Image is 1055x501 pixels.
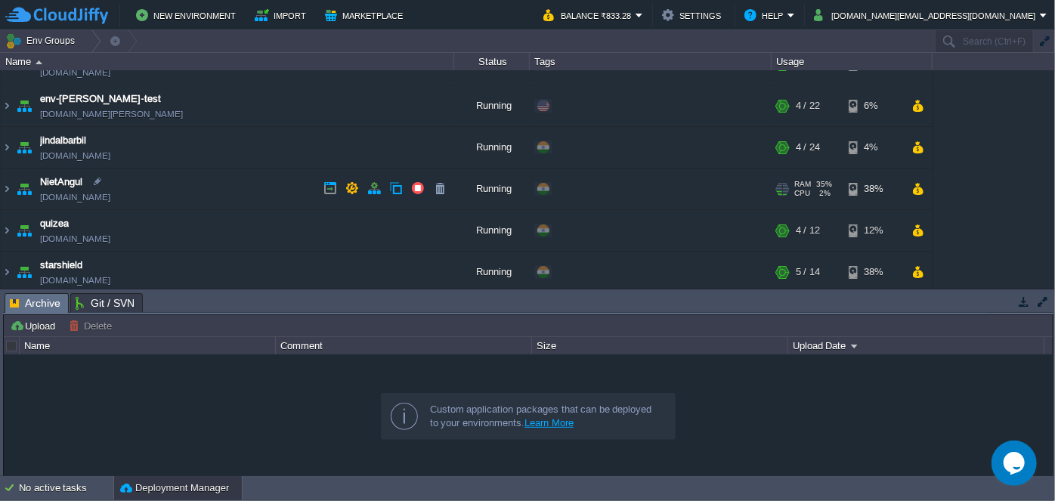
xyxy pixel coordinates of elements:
[454,210,530,251] div: Running
[1,210,13,251] img: AMDAwAAAACH5BAEAAAAALAAAAAABAAEAAAICRAEAOw==
[40,216,69,231] a: quizea
[1,85,13,126] img: AMDAwAAAACH5BAEAAAAALAAAAAABAAEAAAICRAEAOw==
[136,6,240,24] button: New Environment
[796,252,820,292] div: 5 / 14
[69,319,116,332] button: Delete
[849,169,898,209] div: 38%
[543,6,636,24] button: Balance ₹833.28
[430,403,663,430] div: Custom application packages that can be deployed to your environments.
[454,85,530,126] div: Running
[794,189,810,198] span: CPU
[76,294,135,312] span: Git / SVN
[40,107,183,122] a: [DOMAIN_NAME][PERSON_NAME]
[796,127,820,168] div: 4 / 24
[849,127,898,168] div: 4%
[849,252,898,292] div: 38%
[531,53,771,70] div: Tags
[454,127,530,168] div: Running
[40,148,110,163] a: [DOMAIN_NAME]
[1,169,13,209] img: AMDAwAAAACH5BAEAAAAALAAAAAABAAEAAAICRAEAOw==
[325,6,407,24] button: Marketplace
[40,175,82,190] a: NietAngul
[40,258,82,273] a: starshield
[40,133,86,148] a: jindalbarbil
[744,6,787,24] button: Help
[120,481,229,496] button: Deployment Manager
[20,337,275,354] div: Name
[454,169,530,209] div: Running
[255,6,311,24] button: Import
[19,476,113,500] div: No active tasks
[796,85,820,126] div: 4 / 22
[277,337,531,354] div: Comment
[36,60,42,64] img: AMDAwAAAACH5BAEAAAAALAAAAAABAAEAAAICRAEAOw==
[10,319,60,332] button: Upload
[1,127,13,168] img: AMDAwAAAACH5BAEAAAAALAAAAAABAAEAAAICRAEAOw==
[796,210,820,251] div: 4 / 12
[849,210,898,251] div: 12%
[5,6,108,25] img: CloudJiffy
[14,127,35,168] img: AMDAwAAAACH5BAEAAAAALAAAAAABAAEAAAICRAEAOw==
[789,337,1044,354] div: Upload Date
[849,85,898,126] div: 6%
[10,294,60,313] span: Archive
[14,169,35,209] img: AMDAwAAAACH5BAEAAAAALAAAAAABAAEAAAICRAEAOw==
[40,273,110,288] a: [DOMAIN_NAME]
[455,53,529,70] div: Status
[814,6,1040,24] button: [DOMAIN_NAME][EMAIL_ADDRESS][DOMAIN_NAME]
[14,210,35,251] img: AMDAwAAAACH5BAEAAAAALAAAAAABAAEAAAICRAEAOw==
[816,189,831,198] span: 2%
[5,30,80,51] button: Env Groups
[40,65,110,80] a: [DOMAIN_NAME]
[662,6,726,24] button: Settings
[14,252,35,292] img: AMDAwAAAACH5BAEAAAAALAAAAAABAAEAAAICRAEAOw==
[772,53,932,70] div: Usage
[524,417,574,428] a: Learn More
[40,190,110,205] a: [DOMAIN_NAME]
[1,252,13,292] img: AMDAwAAAACH5BAEAAAAALAAAAAABAAEAAAICRAEAOw==
[817,180,833,189] span: 35%
[40,231,110,246] a: [DOMAIN_NAME]
[794,180,811,189] span: RAM
[533,337,787,354] div: Size
[454,252,530,292] div: Running
[992,441,1040,486] iframe: chat widget
[2,53,453,70] div: Name
[14,85,35,126] img: AMDAwAAAACH5BAEAAAAALAAAAAABAAEAAAICRAEAOw==
[40,91,161,107] a: env-[PERSON_NAME]-test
